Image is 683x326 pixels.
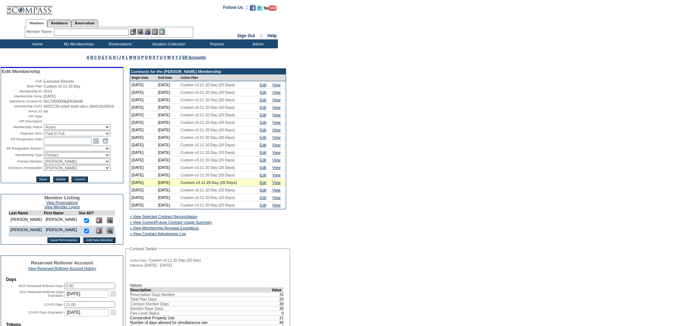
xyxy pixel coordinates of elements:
[148,258,201,262] span: Custom v3.11 20 Day (20 Day)
[130,226,199,230] a: » View Membership Renewal Exceptions
[181,113,235,117] span: Custom v3.11 20 Day (20 Days)
[71,176,87,182] input: Cancel
[181,188,235,192] span: Custom v3.11 20 Day (20 Days)
[260,98,266,102] a: Edit
[152,29,158,35] img: Reservations
[271,297,284,301] td: 20
[44,195,80,200] span: Member Listing
[44,79,74,83] span: Exclusive Resorts
[2,124,43,130] td: Membership Status:
[260,143,266,147] a: Edit
[2,114,43,118] td: VIP Type:
[272,180,281,185] a: View
[130,74,157,81] td: Begin Date
[181,180,237,185] span: Custom v3.11 20 Day (20 Days)
[223,4,248,13] td: Follow Us ::
[271,287,284,292] td: Value
[272,105,281,110] a: View
[130,186,157,194] td: [DATE]
[87,55,89,59] a: A
[130,263,143,268] span: Effective:
[260,83,266,87] a: Edit
[157,104,179,111] td: [DATE]
[257,5,262,11] img: Follow us on Twitter
[2,69,40,74] span: Edit Membership
[272,188,281,192] a: View
[140,39,195,48] td: Vacation Collection
[181,83,235,87] span: Custom v3.11 20 Day (20 Days)
[6,277,118,282] td: Days
[257,7,262,11] a: Follow us on Twitter
[272,173,281,177] a: View
[96,228,102,234] img: Delete
[53,176,68,182] input: Delete
[2,152,43,158] td: Membership Type:
[130,302,169,306] span: Contract Election Days
[250,5,256,11] img: Become our fan on Facebook
[130,220,212,224] a: » View Current/Future Contract Usage Summary
[107,217,113,223] img: View Dashboard
[157,119,179,126] td: [DATE]
[130,81,157,89] td: [DATE]
[44,109,48,113] span: 64
[2,94,43,98] td: Membership Since:
[130,111,157,119] td: [DATE]
[260,33,263,38] span: ::
[250,7,256,11] a: Become our fan on Facebook
[130,232,186,236] a: » View Contract Adjustments Log
[144,29,151,35] img: Impersonate
[130,258,147,263] span: Active Plan:
[130,201,157,209] td: [DATE]
[260,150,266,155] a: Edit
[157,81,179,89] td: [DATE]
[172,55,174,59] a: X
[237,39,278,48] td: Admin
[2,131,43,136] td: Payment Term:
[44,205,80,209] a: View Member Logins
[181,120,235,125] span: Custom v3.11 20 Day (20 Days)
[2,119,43,123] td: VIP Description:
[260,105,266,110] a: Edit
[260,180,266,185] a: Edit
[126,55,128,59] a: L
[130,134,157,141] td: [DATE]
[272,98,281,102] a: View
[157,171,179,179] td: [DATE]
[79,211,94,215] td: See All?
[129,55,132,59] a: M
[179,55,181,59] a: Z
[181,158,235,162] span: Custom v3.11 20 Day (20 Days)
[264,7,276,11] a: Subscribe to our YouTube Channel
[271,311,284,315] td: 0
[2,159,43,164] td: Primary Member:
[44,226,79,237] td: [PERSON_NAME]
[18,284,64,288] label: 2015 Reserved Rollover Days:
[130,29,136,35] img: b_edit.gif
[144,263,172,267] span: [DATE] - [DATE]
[44,94,56,98] span: [DATE]
[44,211,79,215] td: First Name
[57,39,99,48] td: My Memberships
[130,126,157,134] td: [DATE]
[99,39,140,48] td: Reservations
[156,55,159,59] a: T
[137,29,143,35] img: View
[272,120,281,125] a: View
[260,120,266,125] a: Edit
[272,165,281,170] a: View
[157,126,179,134] td: [DATE]
[260,128,266,132] a: Edit
[181,203,235,207] span: Custom v3.11 20 Day (20 Days)
[181,90,235,94] span: Custom v3.11 20 Day (20 Days)
[267,33,277,38] a: Help
[2,79,43,83] td: Club:
[157,164,179,171] td: [DATE]
[157,149,179,156] td: [DATE]
[98,55,101,59] a: D
[130,156,157,164] td: [DATE]
[137,55,140,59] a: O
[44,104,114,108] span: 46f37235-e0a4-4cb6-a9cc-3b0310c09f16
[31,260,93,266] span: Reserved Rollover Account
[9,211,44,215] td: Last Name
[167,55,171,59] a: W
